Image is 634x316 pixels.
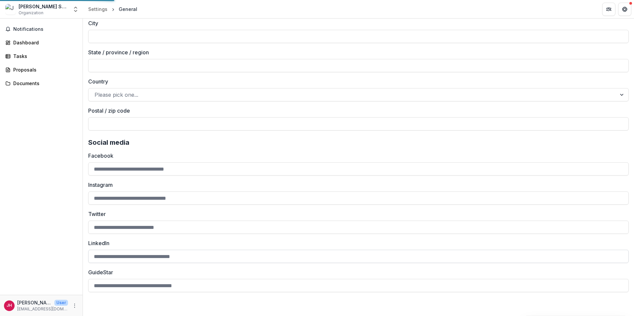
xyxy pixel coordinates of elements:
[17,299,52,306] p: [PERSON_NAME]
[3,51,80,62] a: Tasks
[5,4,16,15] img: Jason Hannasch School
[3,78,80,89] a: Documents
[88,239,625,247] label: LinkedIn
[88,210,625,218] label: Twitter
[3,24,80,34] button: Notifications
[13,53,75,60] div: Tasks
[618,3,631,16] button: Get Help
[86,4,110,14] a: Settings
[13,80,75,87] div: Documents
[13,39,75,46] div: Dashboard
[88,48,625,56] label: State / province / region
[88,19,625,27] label: City
[88,138,629,146] h2: Social media
[88,6,107,13] div: Settings
[88,107,625,115] label: Postal / zip code
[602,3,615,16] button: Partners
[88,268,625,276] label: GuideStar
[71,302,79,310] button: More
[54,300,68,306] p: User
[13,26,77,32] span: Notifications
[3,64,80,75] a: Proposals
[13,66,75,73] div: Proposals
[86,4,140,14] nav: breadcrumb
[119,6,137,13] div: General
[3,37,80,48] a: Dashboard
[88,78,625,85] label: Country
[19,10,43,16] span: Organization
[71,3,80,16] button: Open entity switcher
[19,3,68,10] div: [PERSON_NAME] School
[7,303,12,308] div: Jason Hannasch
[88,152,625,160] label: Facebook
[17,306,68,312] p: [EMAIL_ADDRESS][DOMAIN_NAME]
[88,181,625,189] label: Instagram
